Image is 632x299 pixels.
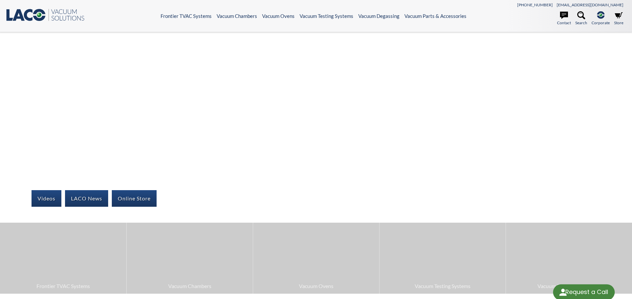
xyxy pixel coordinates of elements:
a: Frontier TVAC Systems [161,13,212,19]
a: Vacuum Testing Systems [300,13,353,19]
a: Vacuum Chambers [217,13,257,19]
a: Vacuum Testing Systems [380,223,506,293]
span: Vacuum Ovens [256,282,376,290]
a: Store [614,11,623,26]
a: Vacuum Chambers [127,223,253,293]
a: Videos [32,190,61,207]
a: LACO News [65,190,108,207]
span: Vacuum Testing Systems [383,282,502,290]
a: [EMAIL_ADDRESS][DOMAIN_NAME] [557,2,623,7]
span: Frontier TVAC Systems [3,282,123,290]
a: Search [575,11,587,26]
img: round button [558,287,568,298]
a: Vacuum Ovens [262,13,295,19]
a: Contact [557,11,571,26]
a: Vacuum Degassing Systems [506,223,632,293]
span: Vacuum Chambers [130,282,249,290]
a: Vacuum Degassing [358,13,399,19]
a: Vacuum Parts & Accessories [404,13,466,19]
span: Vacuum Degassing Systems [509,282,629,290]
a: Online Store [112,190,157,207]
span: Corporate [592,20,610,26]
a: Vacuum Ovens [253,223,379,293]
a: [PHONE_NUMBER] [517,2,553,7]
